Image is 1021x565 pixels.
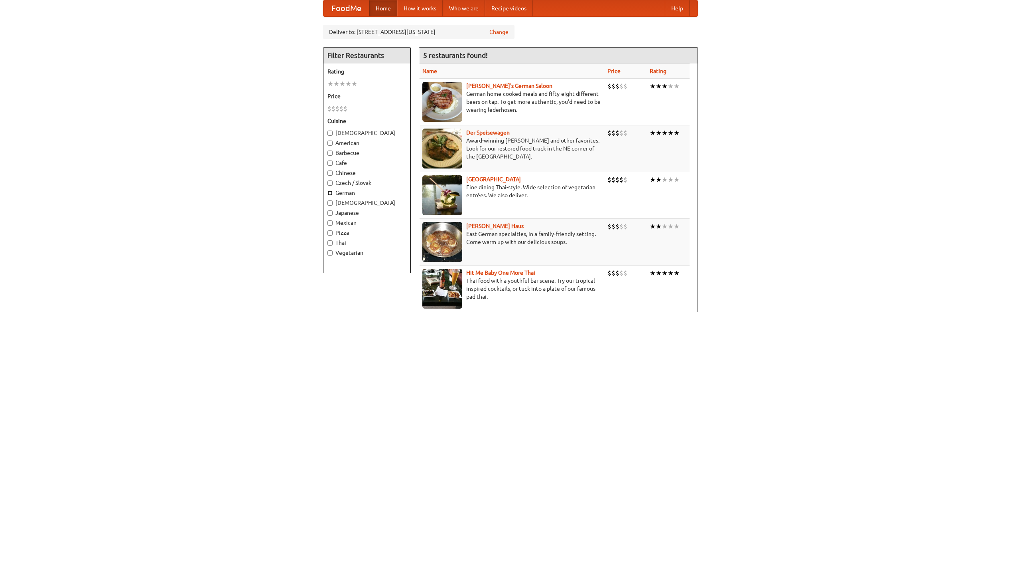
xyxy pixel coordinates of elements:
li: $ [607,82,611,91]
li: ★ [339,79,345,88]
li: $ [619,222,623,231]
li: ★ [650,222,656,231]
li: ★ [656,269,662,278]
input: Cafe [327,161,333,166]
a: [PERSON_NAME]'s German Saloon [466,83,552,89]
li: $ [611,129,615,137]
p: German home-cooked meals and fifty-eight different beers on tap. To get more authentic, you'd nee... [422,90,601,114]
input: Pizza [327,230,333,236]
li: ★ [656,175,662,184]
h5: Cuisine [327,117,406,125]
li: ★ [668,129,674,137]
h5: Rating [327,67,406,75]
input: [DEMOGRAPHIC_DATA] [327,200,333,206]
li: ★ [333,79,339,88]
li: ★ [662,175,668,184]
a: Name [422,68,437,74]
a: Rating [650,68,666,74]
a: Price [607,68,621,74]
li: $ [623,222,627,231]
a: Hit Me Baby One More Thai [466,270,535,276]
li: ★ [668,175,674,184]
li: $ [615,269,619,278]
img: kohlhaus.jpg [422,222,462,262]
li: $ [339,104,343,113]
label: German [327,189,406,197]
input: Chinese [327,170,333,176]
label: Pizza [327,229,406,237]
li: ★ [650,129,656,137]
li: ★ [650,82,656,91]
label: [DEMOGRAPHIC_DATA] [327,199,406,207]
li: $ [623,269,627,278]
li: ★ [327,79,333,88]
li: $ [619,175,623,184]
li: ★ [351,79,357,88]
li: $ [611,222,615,231]
li: $ [331,104,335,113]
a: Home [369,0,397,16]
li: ★ [662,82,668,91]
li: ★ [662,269,668,278]
h4: Filter Restaurants [323,48,410,63]
img: speisewagen.jpg [422,129,462,169]
li: $ [607,222,611,231]
label: Cafe [327,159,406,167]
li: $ [611,82,615,91]
li: ★ [662,129,668,137]
li: $ [615,82,619,91]
img: esthers.jpg [422,82,462,122]
input: American [327,141,333,146]
li: $ [607,269,611,278]
input: Czech / Slovak [327,180,333,186]
img: satay.jpg [422,175,462,215]
p: Thai food with a youthful bar scene. Try our tropical inspired cocktails, or tuck into a plate of... [422,277,601,301]
label: Japanese [327,209,406,217]
label: Czech / Slovak [327,179,406,187]
p: Award-winning [PERSON_NAME] and other favorites. Look for our restored food truck in the NE corne... [422,137,601,161]
li: ★ [650,175,656,184]
li: $ [615,222,619,231]
a: How it works [397,0,443,16]
a: Help [665,0,690,16]
a: Change [489,28,509,36]
li: $ [615,129,619,137]
li: $ [335,104,339,113]
li: ★ [656,129,662,137]
a: [PERSON_NAME] Haus [466,223,524,229]
label: Barbecue [327,149,406,157]
div: Deliver to: [STREET_ADDRESS][US_STATE] [323,25,514,39]
li: ★ [674,269,680,278]
li: ★ [674,82,680,91]
li: $ [343,104,347,113]
li: $ [619,129,623,137]
label: American [327,139,406,147]
li: ★ [668,269,674,278]
li: $ [607,175,611,184]
li: ★ [674,175,680,184]
li: ★ [674,129,680,137]
input: Barbecue [327,151,333,156]
label: [DEMOGRAPHIC_DATA] [327,129,406,137]
img: babythai.jpg [422,269,462,309]
p: Fine dining Thai-style. Wide selection of vegetarian entrées. We also deliver. [422,183,601,199]
li: $ [623,129,627,137]
li: $ [611,175,615,184]
input: Japanese [327,210,333,216]
input: German [327,190,333,196]
h5: Price [327,92,406,100]
a: [GEOGRAPHIC_DATA] [466,176,521,182]
input: [DEMOGRAPHIC_DATA] [327,131,333,136]
li: ★ [345,79,351,88]
li: $ [327,104,331,113]
ng-pluralize: 5 restaurants found! [423,52,488,59]
li: $ [619,269,623,278]
input: Thai [327,240,333,246]
li: $ [619,82,623,91]
li: ★ [650,269,656,278]
li: $ [623,82,627,91]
